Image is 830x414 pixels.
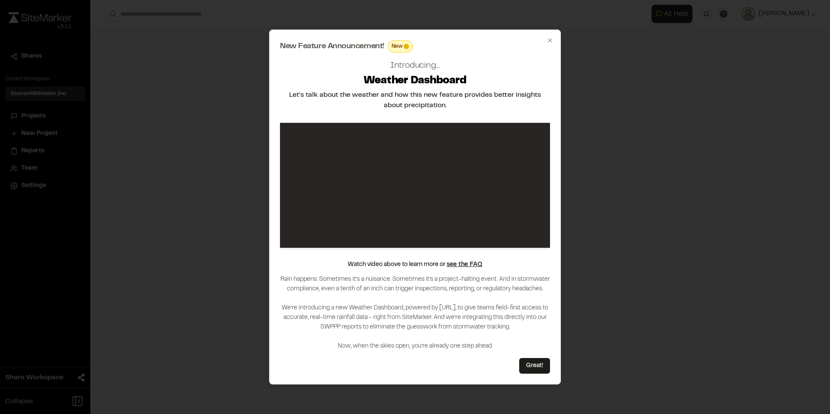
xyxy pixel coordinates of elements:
div: This feature is brand new! Enjoy! [388,40,413,53]
p: Watch video above to learn more or [348,260,482,269]
span: This feature is brand new! Enjoy! [404,44,409,49]
span: New Feature Announcement! [280,43,384,50]
h2: Weather Dashboard [364,74,467,88]
h2: Let's talk about the weather and how this new feature provides better insights about precipitation. [280,90,550,111]
p: Rain happens. Sometimes it’s a nuisance. Sometimes it’s a project-halting event. And in stormwate... [280,275,550,351]
button: Great! [519,358,550,374]
h2: Introducing... [390,59,440,72]
span: New [392,43,402,50]
a: see the FAQ [447,262,482,267]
